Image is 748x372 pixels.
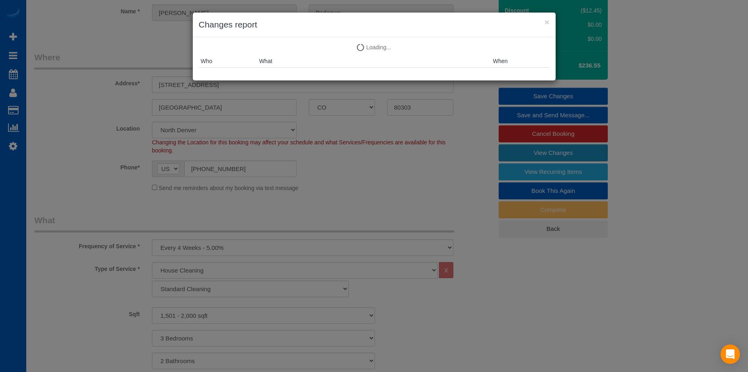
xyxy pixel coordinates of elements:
th: When [491,55,550,68]
button: × [544,18,549,26]
div: Open Intercom Messenger [721,345,740,364]
h3: Changes report [199,19,550,31]
p: Loading... [199,43,550,51]
th: What [257,55,491,68]
sui-modal: Changes report [193,13,556,80]
th: Who [199,55,257,68]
